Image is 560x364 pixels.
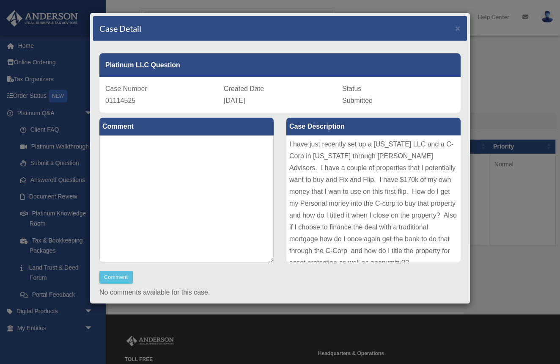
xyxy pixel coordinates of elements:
div: Platinum LLC Question [99,53,461,77]
span: Submitted [342,97,373,104]
button: Close [455,24,461,33]
h4: Case Detail [99,22,141,34]
span: Created Date [224,85,264,92]
label: Case Description [286,118,461,135]
span: Status [342,85,361,92]
p: No comments available for this case. [99,287,461,298]
span: × [455,23,461,33]
label: Comment [99,118,274,135]
span: [DATE] [224,97,245,104]
button: Comment [99,271,133,284]
div: I have just recently set up a [US_STATE] LLC and a C-Corp in [US_STATE] through [PERSON_NAME] Adv... [286,135,461,262]
span: Case Number [105,85,147,92]
span: 01114525 [105,97,135,104]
